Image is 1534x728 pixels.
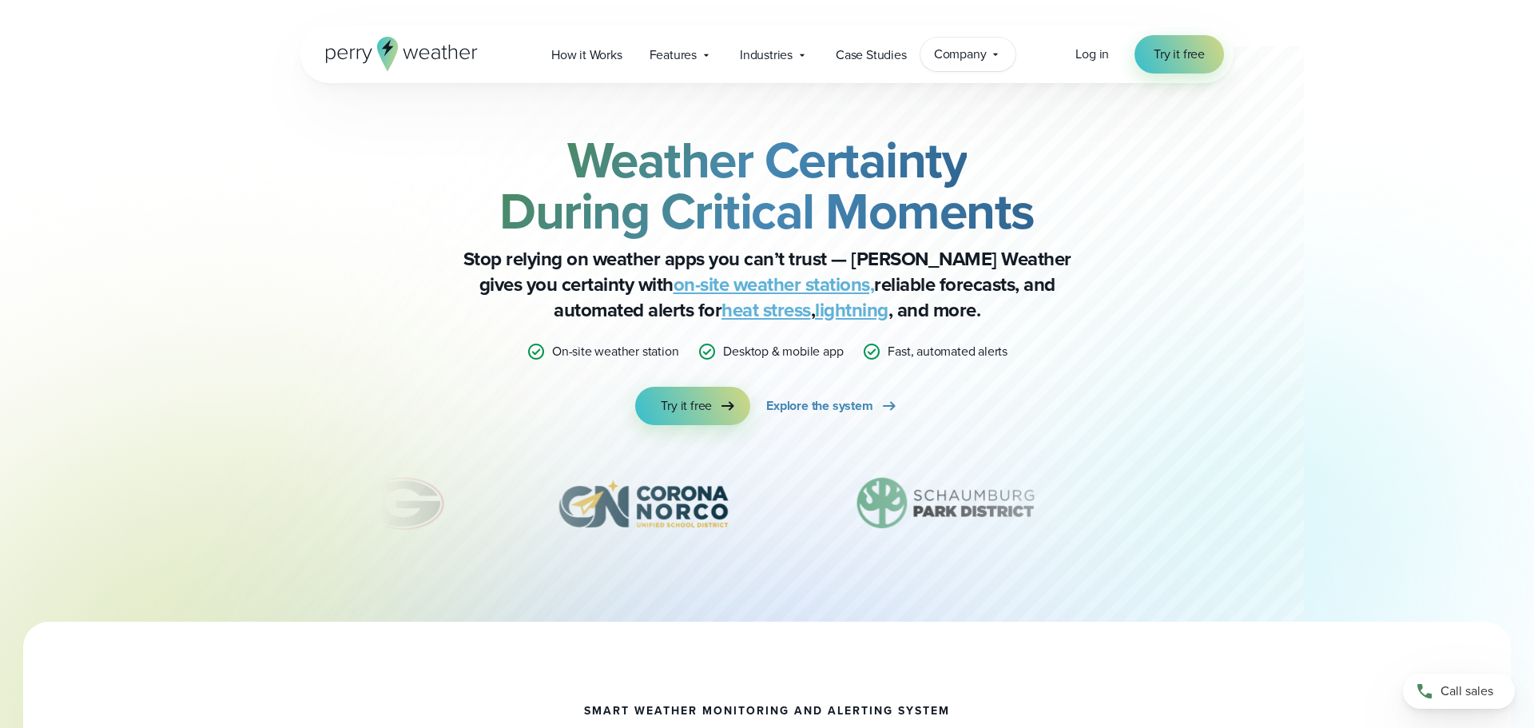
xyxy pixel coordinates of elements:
[1075,45,1109,63] span: Log in
[551,46,622,65] span: How it Works
[1154,45,1205,64] span: Try it free
[934,45,987,64] span: Company
[635,387,750,425] a: Try it free
[530,463,757,543] div: 7 of 12
[552,342,678,361] p: On-site weather station
[723,342,843,361] p: Desktop & mobile app
[740,46,793,65] span: Industries
[822,38,920,71] a: Case Studies
[1441,682,1493,701] span: Call sales
[836,46,907,65] span: Case Studies
[661,396,712,416] span: Try it free
[674,270,875,299] a: on-site weather stations,
[1135,35,1224,74] a: Try it free
[1137,463,1235,543] img: University-of-Southern-California-USC.svg
[499,122,1035,249] strong: Weather Certainty During Critical Moments
[766,396,872,416] span: Explore the system
[833,463,1060,543] div: 8 of 12
[833,463,1060,543] img: Schaumburg-Park-District-1.svg
[380,463,1154,551] div: slideshow
[721,296,811,324] a: heat stress
[650,46,697,65] span: Features
[355,463,453,543] div: 6 of 12
[1403,674,1515,709] a: Call sales
[530,463,757,543] img: Corona-Norco-Unified-School-District.svg
[815,296,888,324] a: lightning
[355,463,453,543] img: University-of-Georgia.svg
[1075,45,1109,64] a: Log in
[538,38,636,71] a: How it Works
[766,387,898,425] a: Explore the system
[888,342,1007,361] p: Fast, automated alerts
[447,246,1087,323] p: Stop relying on weather apps you can’t trust — [PERSON_NAME] Weather gives you certainty with rel...
[584,705,950,718] h1: smart weather monitoring and alerting system
[1137,463,1235,543] div: 9 of 12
